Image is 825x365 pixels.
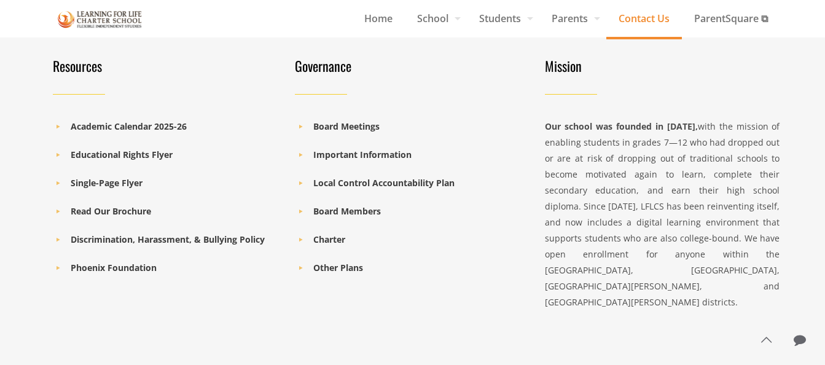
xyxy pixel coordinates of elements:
[545,120,698,132] strong: Our school was founded in [DATE],
[539,9,606,28] span: Parents
[313,234,345,245] a: Charter
[753,327,779,353] a: Back to top icon
[467,9,539,28] span: Students
[313,149,412,160] a: Important Information
[405,9,467,28] span: School
[352,9,405,28] span: Home
[682,9,780,28] span: ParentSquare ⧉
[313,177,455,189] a: Local Control Accountability Plan
[606,9,682,28] span: Contact Us
[71,120,187,132] a: Academic Calendar 2025-26
[71,205,151,217] a: Read Our Brochure
[295,57,523,74] h4: Governance
[545,119,780,310] div: with the mission of enabling students in grades 7—12 who had dropped out or are at risk of droppi...
[71,234,265,245] a: Discrimination, Harassment, & Bullying Policy
[313,262,363,273] a: Other Plans
[313,120,380,132] a: Board Meetings
[71,262,157,273] a: Phoenix Foundation
[313,205,381,217] a: Board Members
[58,9,143,30] img: Contact Us
[71,149,173,160] a: Educational Rights Flyer
[71,177,143,189] a: Single-Page Flyer
[545,57,780,74] h4: Mission
[53,57,281,74] h4: Resources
